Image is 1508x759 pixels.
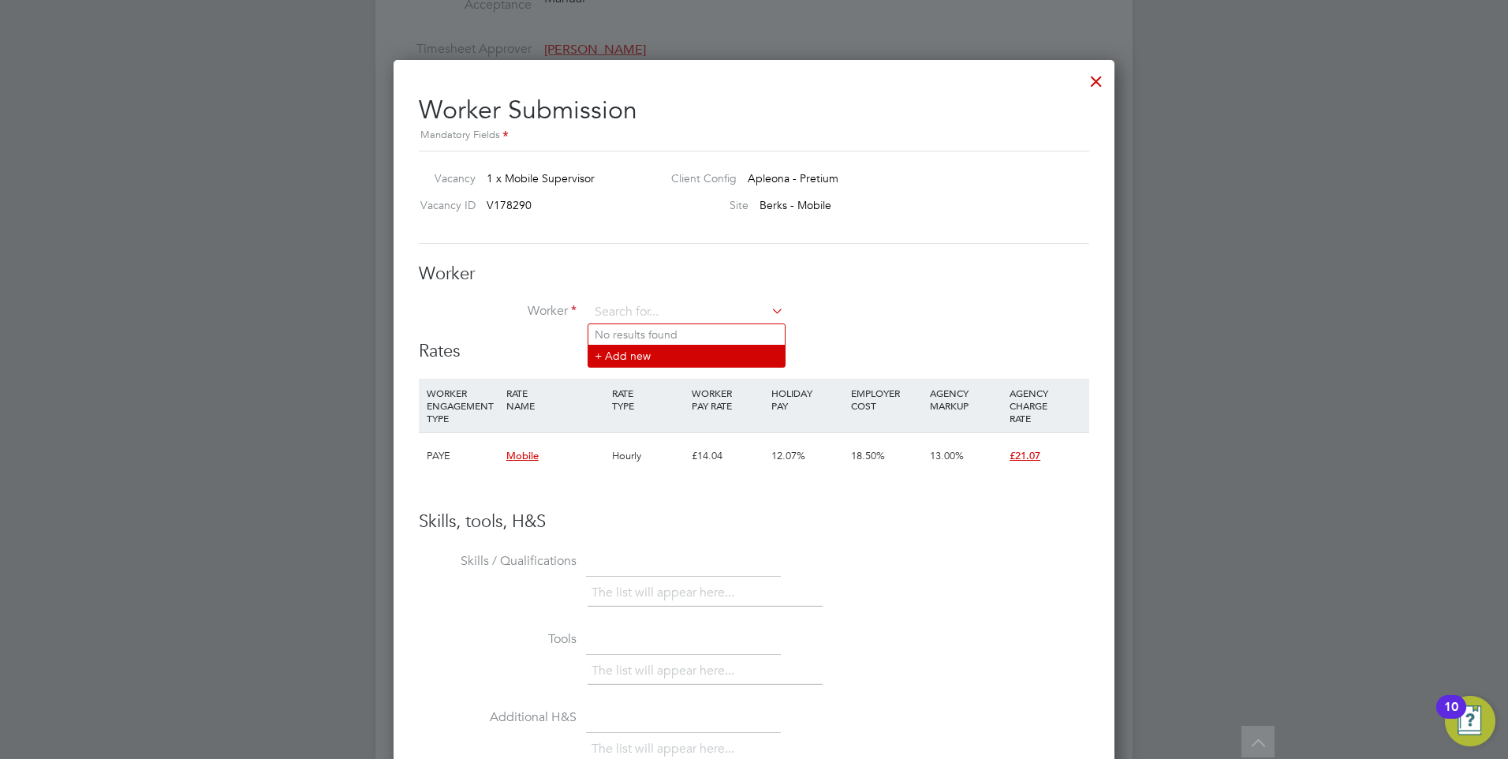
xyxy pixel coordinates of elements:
[592,582,741,604] li: The list will appear here...
[1010,449,1040,462] span: £21.07
[767,379,847,420] div: HOLIDAY PAY
[926,379,1006,420] div: AGENCY MARKUP
[419,631,577,648] label: Tools
[419,303,577,320] label: Worker
[659,198,748,212] label: Site
[748,171,838,185] span: Apleona - Pretium
[688,379,767,420] div: WORKER PAY RATE
[589,301,784,324] input: Search for...
[760,198,831,212] span: Berks - Mobile
[588,324,785,345] li: No results found
[608,379,688,420] div: RATE TYPE
[423,433,502,479] div: PAYE
[419,340,1089,363] h3: Rates
[419,709,577,726] label: Additional H&S
[1445,696,1495,746] button: Open Resource Center, 10 new notifications
[608,433,688,479] div: Hourly
[419,263,1089,286] h3: Worker
[847,379,927,420] div: EMPLOYER COST
[1006,379,1085,432] div: AGENCY CHARGE RATE
[419,82,1089,144] h2: Worker Submission
[930,449,964,462] span: 13.00%
[487,171,595,185] span: 1 x Mobile Supervisor
[851,449,885,462] span: 18.50%
[659,171,737,185] label: Client Config
[412,198,476,212] label: Vacancy ID
[588,345,785,366] li: + Add new
[419,510,1089,533] h3: Skills, tools, H&S
[423,379,502,432] div: WORKER ENGAGEMENT TYPE
[688,433,767,479] div: £14.04
[771,449,805,462] span: 12.07%
[502,379,608,420] div: RATE NAME
[412,171,476,185] label: Vacancy
[419,127,1089,144] div: Mandatory Fields
[592,660,741,682] li: The list will appear here...
[506,449,539,462] span: Mobile
[487,198,532,212] span: V178290
[1444,707,1458,727] div: 10
[419,553,577,570] label: Skills / Qualifications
